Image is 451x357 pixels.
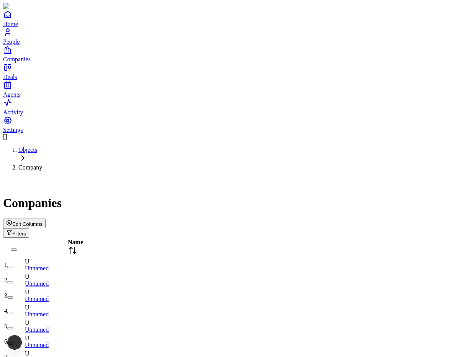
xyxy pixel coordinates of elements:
a: Objects [18,146,37,153]
div: U [25,350,121,357]
span: 2 [4,277,7,283]
span: Settings [3,127,23,133]
h1: Companies [3,196,448,210]
a: Unnamed [25,311,49,318]
span: Edit Columns [12,221,43,227]
a: Unnamed [25,296,49,302]
div: U [25,289,121,296]
nav: Breadcrumb [3,146,448,171]
div: U [25,335,121,342]
a: Agents [3,81,448,98]
div: U [25,273,121,280]
a: Companies [3,45,448,63]
span: Company [18,164,42,171]
a: Activity [3,98,448,115]
a: Unnamed [25,265,49,271]
button: Open natural language filter [3,228,29,238]
a: Settings [3,116,448,133]
img: Item Brain Logo [3,3,50,10]
div: U [25,304,121,311]
a: Deals [3,63,448,80]
span: Deals [3,74,17,80]
span: 6 [4,338,7,345]
span: People [3,38,20,45]
a: Unnamed [25,326,49,333]
span: Activity [3,109,23,115]
div: U [25,258,121,265]
span: 4 [4,308,7,314]
div: Open natural language filter [3,228,448,238]
div: U [25,319,121,326]
span: 1 [4,262,7,268]
a: Home [3,10,448,27]
a: Unnamed [25,342,49,348]
span: 5 [4,323,7,329]
a: People [3,28,448,45]
span: Agents [3,91,20,98]
span: Companies [3,56,31,63]
button: Edit Columns [3,219,46,228]
span: 3 [4,292,7,299]
a: Unnamed [25,280,49,287]
span: Name [68,239,83,245]
span: Home [3,21,18,27]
